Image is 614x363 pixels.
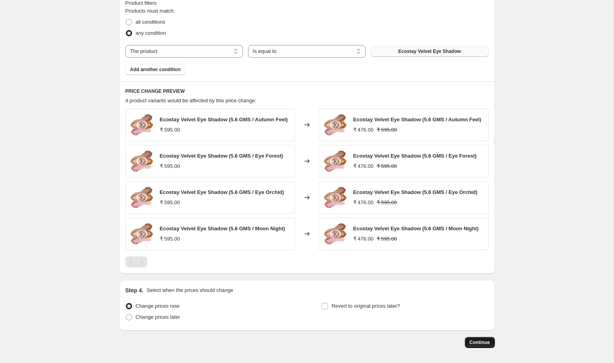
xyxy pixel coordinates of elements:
[160,117,288,122] span: Ecostay Velvet Eye Shadow (5.6 GMS / Autumn Feel)
[323,113,347,137] img: Autumn_80x.png
[160,235,180,243] div: ₹ 595.00
[160,126,180,134] div: ₹ 595.00
[332,303,400,309] span: Revert to original prices later?
[323,222,347,246] img: Autumn_80x.png
[465,337,495,348] button: Continue
[136,314,180,320] span: Change prices later
[136,30,166,36] span: any condition
[125,286,144,294] h2: Step 4.
[353,126,373,134] div: ₹ 476.00
[160,199,180,207] div: ₹ 595.00
[146,286,233,294] p: Select when the prices should change
[353,117,481,122] span: Ecostay Velvet Eye Shadow (5.6 GMS / Autumn Feel)
[130,186,153,209] img: Autumn_80x.png
[353,199,373,207] div: ₹ 476.00
[160,189,284,195] span: Ecostay Velvet Eye Shadow (5.6 GMS / Eye Orchid)
[125,98,256,103] span: 4 product variants would be affected by this price change:
[377,199,397,207] strike: ₹ 595.00
[353,189,478,195] span: Ecostay Velvet Eye Shadow (5.6 GMS / Eye Orchid)
[125,256,147,267] nav: Pagination
[353,235,373,243] div: ₹ 476.00
[353,226,479,231] span: Ecostay Velvet Eye Shadow (5.6 GMS / Moon Night)
[323,186,347,209] img: Autumn_80x.png
[125,8,175,14] span: Products must match:
[130,66,181,73] span: Add another condition
[160,226,285,231] span: Ecostay Velvet Eye Shadow (5.6 GMS / Moon Night)
[371,46,488,57] button: Ecostay Velvet Eye Shadow
[353,153,477,159] span: Ecostay Velvet Eye Shadow (5.6 GMS / Eye Forest)
[125,64,186,75] button: Add another condition
[353,162,373,170] div: ₹ 476.00
[398,48,461,55] span: Ecostay Velvet Eye Shadow
[130,149,153,173] img: Autumn_80x.png
[136,19,165,25] span: all conditions
[125,88,489,94] h6: PRICE CHANGE PREVIEW
[130,113,153,137] img: Autumn_80x.png
[136,303,180,309] span: Change prices now
[323,149,347,173] img: Autumn_80x.png
[160,153,283,159] span: Ecostay Velvet Eye Shadow (5.6 GMS / Eye Forest)
[130,222,153,246] img: Autumn_80x.png
[377,126,397,134] strike: ₹ 595.00
[377,235,397,243] strike: ₹ 595.00
[377,162,397,170] strike: ₹ 595.00
[160,162,180,170] div: ₹ 595.00
[470,339,490,346] span: Continue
